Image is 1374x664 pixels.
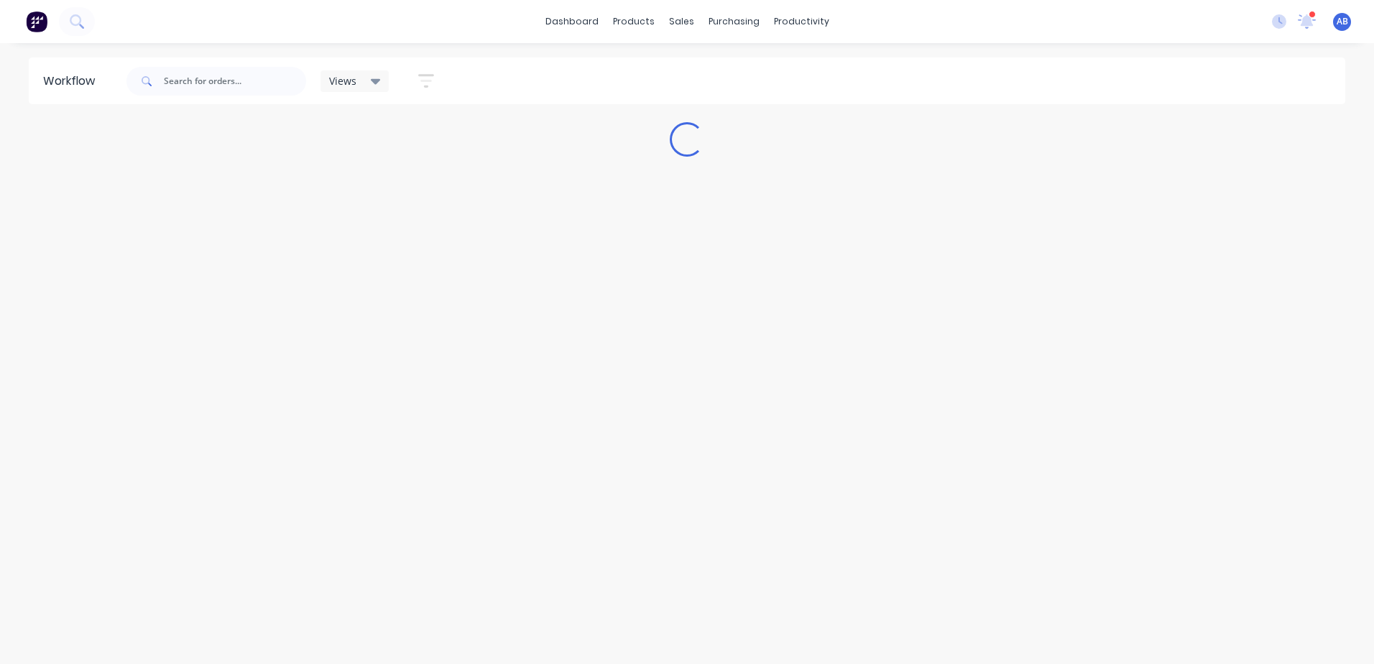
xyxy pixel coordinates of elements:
[329,73,356,88] span: Views
[26,11,47,32] img: Factory
[164,67,306,96] input: Search for orders...
[662,11,701,32] div: sales
[43,73,102,90] div: Workflow
[606,11,662,32] div: products
[767,11,836,32] div: productivity
[1337,15,1348,28] span: AB
[701,11,767,32] div: purchasing
[538,11,606,32] a: dashboard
